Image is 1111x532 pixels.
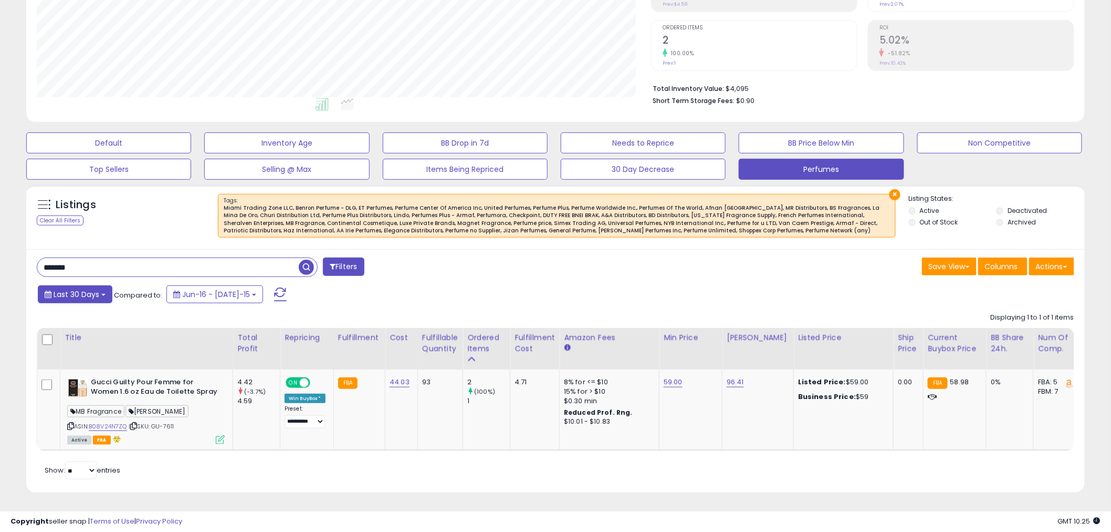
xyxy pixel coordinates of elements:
div: You rated the conversation [22,253,142,265]
div: $59.00 [798,377,885,387]
div: FBM: 7 [1038,387,1073,396]
b: Reduced Prof. Rng. [564,408,633,417]
div: Yes, if you want to go after more bb share you can increase your win buy box target % but I see t... [17,63,164,125]
div: Hi [PERSON_NAME],Yes, if you want to go after more bb share you can increase your win buy box tar... [8,42,172,232]
div: Clear All Filters [37,216,83,226]
small: FBA [928,377,947,389]
small: Prev: 2.07% [879,1,904,7]
button: Jun-16 - [DATE]-15 [166,285,263,303]
div: Miami Trading Zone LLC, Benron Perfume - DLG, ET Perfumes, Perfume Center Of America Inc, United ... [224,204,890,234]
span: [PERSON_NAME] [125,405,188,417]
div: 93 [422,377,455,387]
div: 4.71 [515,377,551,387]
button: Selling @ Max [204,159,369,180]
span: Tags : [224,197,890,234]
div: Fulfillment [338,332,381,343]
a: Terms of Use [90,516,134,526]
div: 8% for <= $10 [564,377,651,387]
small: (100%) [474,387,495,396]
span: ROI [879,25,1074,31]
span: amazing [128,254,137,264]
div: Fulfillment Cost [515,332,555,354]
a: 59.00 [664,377,683,387]
label: Deactivated [1008,206,1047,215]
span: 58.98 [950,377,969,387]
small: -51.82% [884,49,910,57]
button: go back [7,4,27,24]
a: Privacy Policy [136,516,182,526]
div: Amazon Fees [564,332,655,343]
h2: 5.02% [879,34,1074,48]
div: Win BuyBox * [285,394,326,403]
div: Displaying 1 to 1 of 1 items [991,313,1074,323]
button: Items Being Repriced [383,159,548,180]
div: Ordered Items [467,332,506,354]
button: Columns [978,258,1028,275]
button: Default [26,132,191,154]
div: [PERSON_NAME] [727,332,789,343]
span: Show: entries [45,465,120,475]
b: Gucci Guilty Pour Femme for Women 1.6 oz Eau de Toilette Spray [91,377,218,400]
div: $59 [798,392,885,402]
div: Title [65,332,228,343]
span: MB Fragrance [67,405,124,417]
h5: Listings [56,198,96,212]
label: Out of Stock [920,218,958,227]
a: B08V24N7ZQ [89,422,127,431]
div: 4.59 [237,396,280,406]
h2: 2 [663,34,857,48]
div: Repricing [285,332,329,343]
span: Last 30 Days [54,289,99,300]
span: FBA [93,436,111,445]
label: Active [920,206,939,215]
p: Listing States: [909,194,1085,204]
button: BB Price Below Min [739,132,904,154]
button: Save View [922,258,977,275]
div: Thanks for letting us know [22,267,142,277]
b: Total Inventory Value: [653,84,724,93]
span: $0.90 [736,96,754,106]
button: Actions [1029,258,1074,275]
div: amazing service he replied to me within seconds [9,289,155,326]
div: 15% for > $10 [564,387,651,396]
b: Short Term Storage Fees: [653,96,735,105]
div: seller snap | | [11,517,182,527]
span: ON [287,378,300,387]
textarea: Message… [9,322,201,340]
small: Prev: $4.59 [663,1,688,7]
img: 41MMwtmnx-S._SL40_.jpg [67,377,88,398]
div: BB Share 24h. [991,332,1029,354]
div: 0% [991,377,1025,387]
small: (-3.7%) [244,387,266,396]
button: Last 30 Days [38,285,112,303]
button: Gif picker [33,344,41,353]
div: Fulfillable Quantity [422,332,458,354]
span: Compared to: [114,290,162,300]
small: 100.00% [667,49,694,57]
label: Archived [1008,218,1036,227]
b: Listed Price: [798,377,846,387]
span: 2025-08-15 10:25 GMT [1058,516,1100,526]
button: Home [164,4,184,24]
small: Prev: 10.42% [879,60,906,66]
button: × [889,189,900,200]
a: 44.03 [390,377,410,387]
span: Jun-16 - [DATE]-15 [182,289,250,300]
small: FBA [338,377,358,389]
span: OFF [309,378,326,387]
div: 4.42 [237,377,280,387]
small: Prev: 1 [663,60,676,66]
span: | SKU: GU-7611 [129,422,174,431]
button: Emoji picker [16,344,25,353]
span: Columns [985,261,1018,272]
div: $10.01 - $10.83 [564,417,651,426]
button: BB Drop in 7d [383,132,548,154]
div: FBA: 5 [1038,377,1073,387]
button: Non Competitive [917,132,1082,154]
button: 30 Day Decrease [561,159,726,180]
div: $0.30 min [564,396,651,406]
div: 1 [467,396,510,406]
img: Profile image for Support [30,6,47,23]
div: Current Buybox Price [928,332,982,354]
i: hazardous material [111,435,122,443]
